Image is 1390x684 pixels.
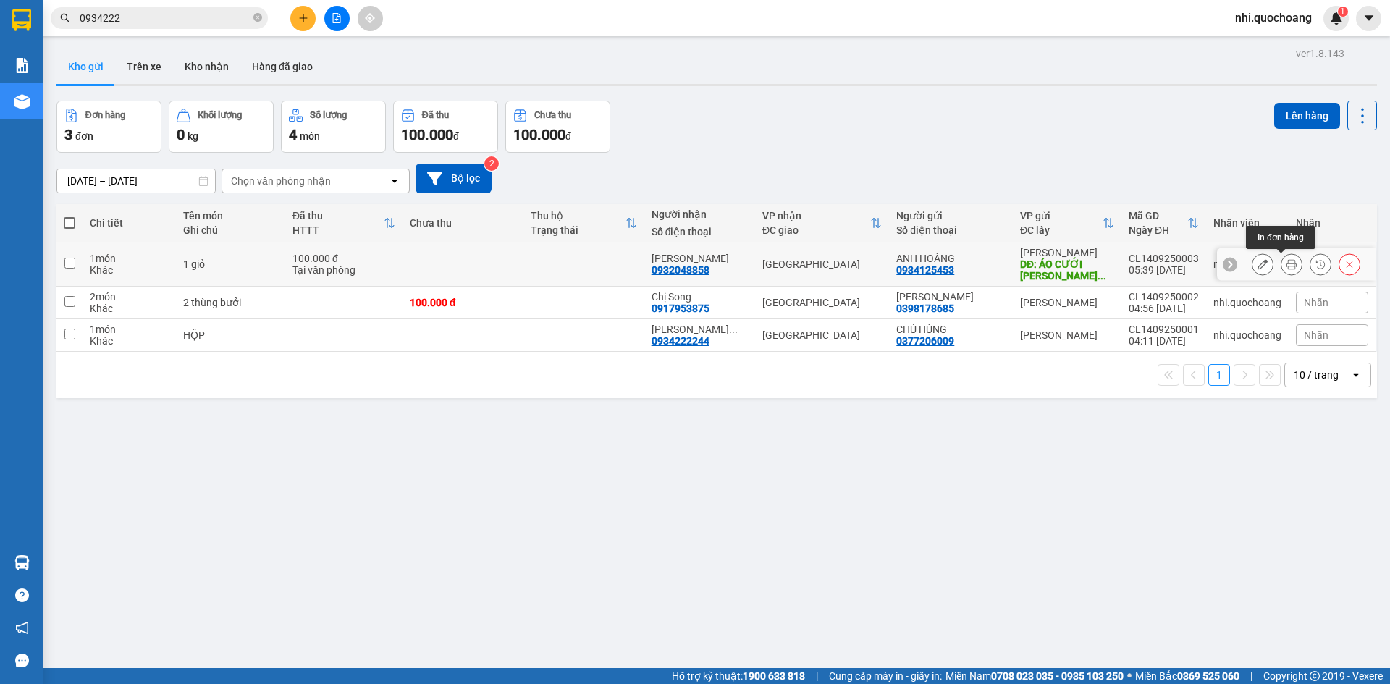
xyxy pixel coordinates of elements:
div: Số điện thoại [652,226,748,237]
div: 04:56 [DATE] [1129,303,1199,314]
button: Số lượng4món [281,101,386,153]
div: Nhãn [1296,217,1368,229]
img: warehouse-icon [14,94,30,109]
span: kg [188,130,198,142]
span: 100.000 [401,126,453,143]
div: 0934125453 [896,264,954,276]
th: Toggle SortBy [1121,204,1206,242]
div: Số lượng [310,110,347,120]
span: Miền Bắc [1135,668,1239,684]
div: In đơn hàng [1246,226,1315,249]
img: logo-vxr [12,9,31,31]
div: CL1409250002 [1129,291,1199,303]
div: Đã thu [292,210,384,221]
div: ver 1.8.143 [1296,46,1344,62]
strong: 1900 633 818 [743,670,805,682]
div: Đơn hàng [85,110,125,120]
button: file-add [324,6,350,31]
div: 2 thùng bưởi [183,297,278,308]
img: warehouse-icon [14,555,30,570]
div: 0377206009 [896,335,954,347]
div: nhi.quochoang [1213,329,1281,341]
span: close-circle [253,12,262,25]
div: 1 món [90,253,169,264]
img: solution-icon [14,58,30,73]
sup: 1 [1338,7,1348,17]
span: plus [298,13,308,23]
div: 05:39 [DATE] [1129,264,1199,276]
span: 4 [289,126,297,143]
img: icon-new-feature [1330,12,1343,25]
input: Select a date range. [57,169,215,193]
div: Thu hộ [531,210,625,221]
div: Ghi chú [183,224,278,236]
div: CL1409250001 [1129,324,1199,335]
div: [PERSON_NAME] [1020,297,1114,308]
span: 3 [64,126,72,143]
div: 0398178685 [896,303,954,314]
span: đ [453,130,459,142]
div: DĐ: ÁO CƯỚI THANH HOÀNG Ô BẦU [1020,258,1114,282]
span: 100.000 [513,126,565,143]
div: NGUYỄN KHOA TÙNG ANH [652,324,748,335]
div: CL1409250003 [1129,253,1199,264]
div: Sửa đơn hàng [1252,253,1273,275]
span: copyright [1310,671,1320,681]
div: 04:11 [DATE] [1129,335,1199,347]
div: ĐC lấy [1020,224,1103,236]
div: [PERSON_NAME] [1020,247,1114,258]
span: ⚪️ [1127,673,1132,679]
button: aim [358,6,383,31]
div: Trạng thái [531,224,625,236]
button: Đơn hàng3đơn [56,101,161,153]
div: nhi.quochoang [1213,297,1281,308]
div: Người gửi [896,210,1006,221]
button: 1 [1208,364,1230,386]
button: caret-down [1356,6,1381,31]
button: Bộ lọc [416,164,492,193]
div: Anh Đạt [652,253,748,264]
div: HTTT [292,224,384,236]
div: 1 giỏ [183,258,278,270]
div: HUỲNH HỮU HIỀN [896,291,1006,303]
div: ANH HOÀNG [896,253,1006,264]
div: Ngày ĐH [1129,224,1187,236]
svg: open [1350,369,1362,381]
span: đ [565,130,571,142]
div: Tại văn phòng [292,264,395,276]
span: nhi.quochoang [1223,9,1323,27]
div: [GEOGRAPHIC_DATA] [762,258,882,270]
li: VP [GEOGRAPHIC_DATA] [100,62,193,109]
span: Nhãn [1304,329,1328,341]
div: 0932048858 [652,264,709,276]
div: Chi tiết [90,217,169,229]
th: Toggle SortBy [755,204,889,242]
div: Đã thu [422,110,449,120]
li: VP [PERSON_NAME] [7,62,100,77]
div: Chọn văn phòng nhận [231,174,331,188]
div: 2 món [90,291,169,303]
div: Số điện thoại [896,224,1006,236]
div: HỘP [183,329,278,341]
input: Tìm tên, số ĐT hoặc mã đơn [80,10,250,26]
div: 0934222244 [652,335,709,347]
div: [GEOGRAPHIC_DATA] [762,329,882,341]
div: [GEOGRAPHIC_DATA] [762,297,882,308]
strong: 0708 023 035 - 0935 103 250 [991,670,1124,682]
span: Nhãn [1304,297,1328,308]
div: Khác [90,303,169,314]
span: question-circle [15,588,29,602]
span: close-circle [253,13,262,22]
div: 0917953875 [652,303,709,314]
button: Hàng đã giao [240,49,324,84]
div: Khối lượng [198,110,242,120]
span: 1 [1340,7,1345,17]
button: Chưa thu100.000đ [505,101,610,153]
div: 10 / trang [1294,368,1339,382]
div: Chưa thu [410,217,516,229]
th: Toggle SortBy [523,204,644,242]
div: Mã GD [1129,210,1187,221]
span: | [1250,668,1252,684]
div: Chị Song [652,291,748,303]
button: Lên hàng [1274,103,1340,129]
